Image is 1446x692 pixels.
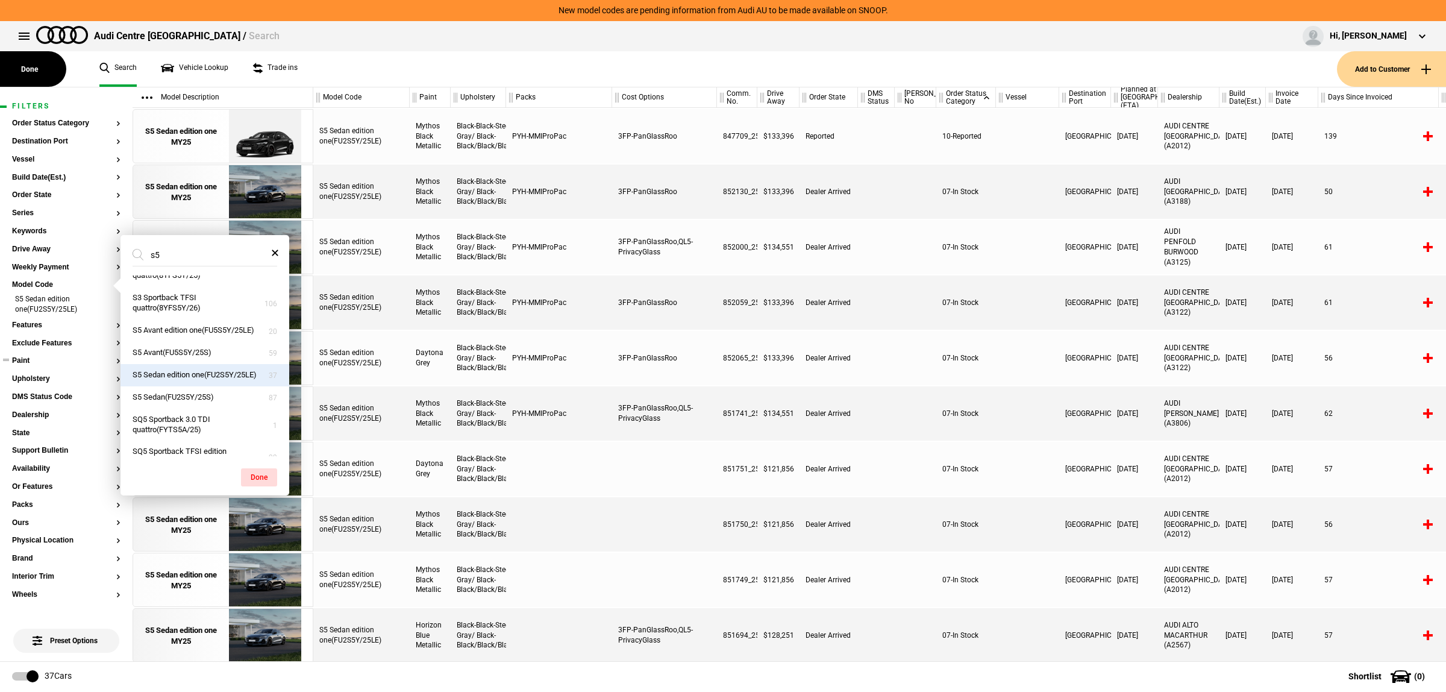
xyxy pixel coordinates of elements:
[717,386,757,441] div: 851741_25
[12,245,120,254] button: Drive Away
[313,87,409,108] div: Model Code
[612,109,717,163] div: 3FP-PanGlassRoo
[1266,275,1318,330] div: [DATE]
[757,165,800,219] div: $133,396
[12,536,120,545] button: Physical Location
[139,498,223,552] a: S5 Sedan edition one MY25
[12,501,120,519] section: Packs
[1318,220,1439,274] div: 61
[1266,109,1318,163] div: [DATE]
[12,555,120,573] section: Brand
[12,119,120,128] button: Order Status Category
[139,553,223,608] a: S5 Sedan edition one MY25
[139,126,223,148] div: S5 Sedan edition one MY25
[1414,672,1425,681] span: ( 0 )
[12,321,120,339] section: Features
[410,275,451,330] div: Mythos Black Metallic
[1266,87,1318,108] div: Invoice Date
[410,165,451,219] div: Mythos Black Metallic
[1219,553,1266,607] div: [DATE]
[936,553,996,607] div: 07-In Stock
[451,442,506,496] div: Black-Black-Steel Gray/ Black-Black/Black/Black
[223,110,307,164] img: Audi_FU2S5Y_25LE_GX_0E0E_PAH_9VS_PYH_3FP_(Nadin:_3FP_9VS_C84_PAH_PYH_SN8)_ext.png
[612,608,717,662] div: 3FP-PanGlassRoo,QL5-PrivacyGlass
[1111,220,1158,274] div: [DATE]
[36,26,88,44] img: audi.png
[757,87,799,108] div: Drive Away
[717,331,757,385] div: 852065_25
[161,51,228,87] a: Vehicle Lookup
[223,221,307,275] img: Audi_FU2S5Y_25LE_GX_0E0E_PAH_9VS_QL5_PYH_3FP_(Nadin:_3FP_9VS_C88_PAH_PYH_QL5_SN8)_ext.png
[757,608,800,662] div: $128,251
[800,497,858,552] div: Dealer Arrived
[12,156,120,164] button: Vessel
[12,281,120,321] section: Model CodeS5 Sedan edition one(FU2S5Y/25LE)
[1111,608,1158,662] div: [DATE]
[223,498,307,552] img: Audi_FU2S5Y_25LE_GX_0E0E_PAH_(Nadin:_C88_PAH_SN8)_ext.png
[12,263,120,272] button: Weekly Payment
[12,591,120,599] button: Wheels
[1318,87,1438,108] div: Days Since Invoiced
[12,447,120,465] section: Support Bulletin
[1219,220,1266,274] div: [DATE]
[1111,87,1157,108] div: Planned at [GEOGRAPHIC_DATA] (ETA)
[133,244,263,266] input: Search
[1059,553,1111,607] div: [GEOGRAPHIC_DATA]
[717,553,757,607] div: 851749_25
[895,87,936,108] div: [PERSON_NAME] No
[1059,386,1111,441] div: [GEOGRAPHIC_DATA]
[506,386,612,441] div: PYH-MMIProPac
[139,181,223,203] div: S5 Sedan edition one MY25
[612,386,717,441] div: 3FP-PanGlassRoo,QL5-PrivacyGlass
[120,319,289,342] button: S5 Avant edition one(FU5S5Y/25LE)
[1111,386,1158,441] div: [DATE]
[12,281,120,289] button: Model Code
[313,553,410,607] div: S5 Sedan edition one(FU2S5Y/25LE)
[12,591,120,609] section: Wheels
[1266,497,1318,552] div: [DATE]
[12,227,120,245] section: Keywords
[410,608,451,662] div: Horizon Blue Metallic
[223,165,307,219] img: Audi_FU2S5Y_25LE_GX_0E0E_PAH_9VS_PYH_3FP_(Nadin:_3FP_9VS_C88_PAH_PYH_SN8)_ext.png
[996,87,1059,108] div: Vessel
[612,87,716,108] div: Cost Options
[451,275,506,330] div: Black-Black-Steel Gray/ Black-Black/Black/Black
[12,375,120,393] section: Upholstery
[1266,331,1318,385] div: [DATE]
[1059,608,1111,662] div: [GEOGRAPHIC_DATA]
[139,165,223,219] a: S5 Sedan edition one MY25
[139,625,223,647] div: S5 Sedan edition one MY25
[1111,497,1158,552] div: [DATE]
[1158,497,1219,552] div: AUDI CENTRE [GEOGRAPHIC_DATA] (A2012)
[410,442,451,496] div: Daytona Grey
[313,442,410,496] div: S5 Sedan edition one(FU2S5Y/25LE)
[800,87,857,108] div: Order State
[252,51,298,87] a: Trade ins
[313,165,410,219] div: S5 Sedan edition one(FU2S5Y/25LE)
[12,119,120,137] section: Order Status Category
[800,331,858,385] div: Dealer Arrived
[451,608,506,662] div: Black-Black-Steel Gray/ Black-Black/Black/Black
[800,553,858,607] div: Dealer Arrived
[12,137,120,146] button: Destination Port
[410,553,451,607] div: Mythos Black Metallic
[12,501,120,509] button: Packs
[139,514,223,536] div: S5 Sedan edition one MY25
[1059,87,1110,108] div: Destination Port
[12,174,120,182] button: Build Date(Est.)
[1111,275,1158,330] div: [DATE]
[612,220,717,274] div: 3FP-PanGlassRoo,QL5-PrivacyGlass
[451,220,506,274] div: Black-Black-Steel Gray/ Black-Black/Black/Black
[12,209,120,218] button: Series
[12,209,120,227] section: Series
[1219,165,1266,219] div: [DATE]
[612,275,717,330] div: 3FP-PanGlassRoo
[1337,51,1446,87] button: Add to Customer
[1219,87,1265,108] div: Build Date(Est.)
[1266,608,1318,662] div: [DATE]
[1111,553,1158,607] div: [DATE]
[717,109,757,163] div: 847709_25
[757,497,800,552] div: $121,856
[757,442,800,496] div: $121,856
[451,87,505,108] div: Upholstery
